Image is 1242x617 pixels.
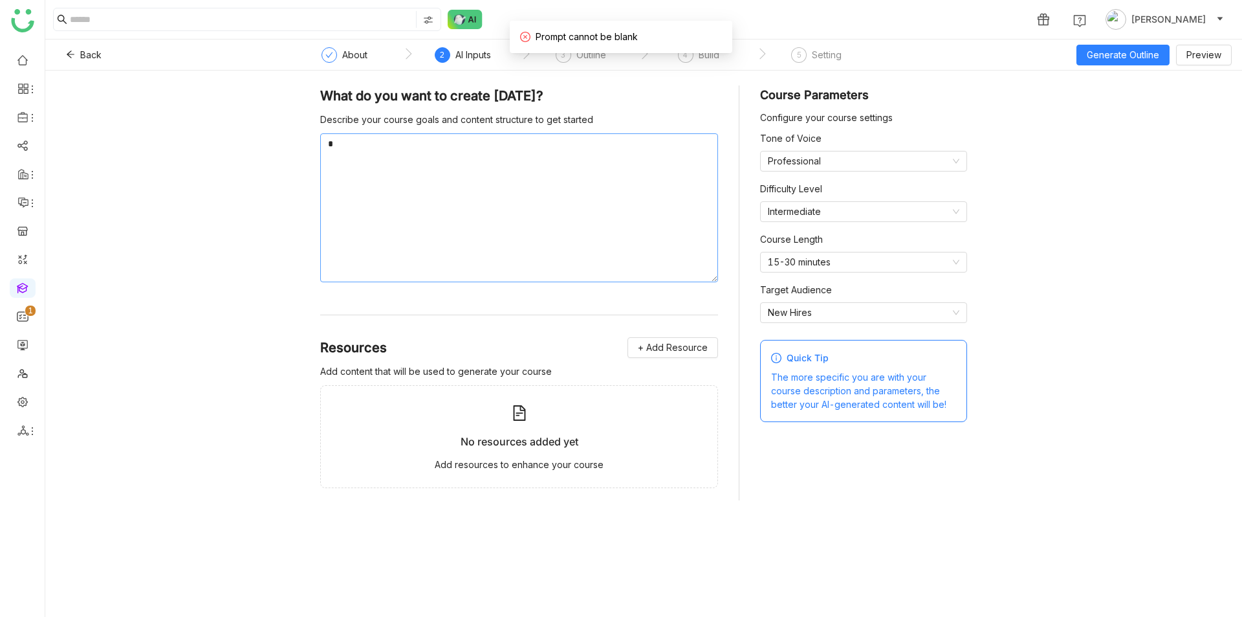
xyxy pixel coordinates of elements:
nz-select-item: New Hires [768,303,959,322]
label: Target Audience [760,283,832,297]
span: 5 [797,50,801,60]
button: [PERSON_NAME] [1103,9,1226,30]
div: Describe your course goals and content structure to get started [320,113,718,127]
span: 3 [561,50,565,60]
div: Add content that will be used to generate your course [320,365,718,379]
img: avatar [1106,9,1126,30]
img: ask-buddy-normal.svg [448,10,483,29]
button: Preview [1176,45,1232,65]
div: Outline [576,47,606,63]
span: Prompt cannot be blank [536,31,638,42]
div: No resources added yet [461,434,578,450]
nz-select-item: Professional [768,151,959,171]
div: Configure your course settings [760,111,967,125]
div: 5Setting [791,47,842,71]
div: 3Outline [556,47,606,71]
img: logo [11,9,34,32]
div: What do you want to create [DATE]? [320,86,543,106]
span: [PERSON_NAME] [1131,12,1206,27]
span: Preview [1186,48,1221,62]
button: + Add Resource [627,337,718,358]
nz-select-item: 15-30 minutes [768,252,959,272]
div: 4Build [678,47,719,71]
span: Back [80,48,102,62]
p: 1 [28,304,33,317]
label: Tone of Voice [760,131,822,146]
div: 2AI Inputs [435,47,491,71]
nz-select-item: Intermediate [768,202,959,221]
div: About [321,47,367,71]
div: Resources [320,338,387,358]
img: search-type.svg [423,15,433,25]
nz-badge-sup: 1 [25,306,36,316]
div: Setting [812,47,842,63]
button: Generate Outline [1076,45,1170,65]
label: Course Length [760,232,823,247]
div: About [342,47,367,63]
div: Add resources to enhance your course [435,458,604,472]
span: 4 [683,50,688,60]
div: The more specific you are with your course description and parameters, the better your AI-generat... [771,370,956,411]
img: help.svg [1073,14,1086,27]
span: Quick Tip [787,351,829,365]
span: + Add Resource [638,341,708,355]
label: Difficulty Level [760,182,822,196]
div: Course Parameters [760,86,967,104]
button: Back [56,45,112,65]
span: 2 [440,50,444,60]
div: Build [699,47,719,63]
div: AI Inputs [455,47,491,63]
